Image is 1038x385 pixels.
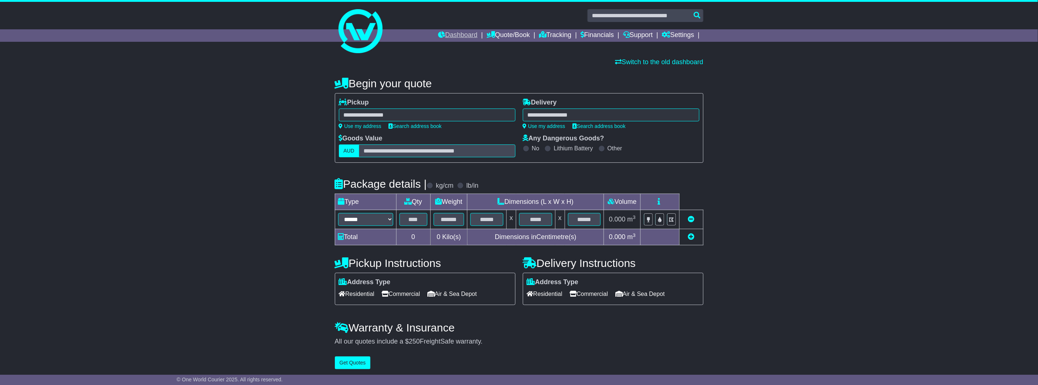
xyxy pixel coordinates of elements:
a: Search address book [573,123,626,129]
label: Delivery [523,99,557,107]
a: Use my address [339,123,381,129]
td: Dimensions (L x W x H) [467,194,604,210]
label: Pickup [339,99,369,107]
h4: Package details | [335,178,427,190]
td: Type [335,194,396,210]
a: Financials [581,29,614,42]
td: 0 [396,229,430,245]
span: Air & Sea Depot [615,288,665,300]
h4: Warranty & Insurance [335,322,704,334]
td: Total [335,229,396,245]
span: Residential [527,288,563,300]
h4: Delivery Instructions [523,257,704,269]
span: 0 [437,233,440,241]
label: Lithium Battery [554,145,593,152]
a: Settings [662,29,694,42]
td: Qty [396,194,430,210]
div: All our quotes include a $ FreightSafe warranty. [335,338,704,346]
td: Weight [430,194,467,210]
label: Any Dangerous Goods? [523,135,604,143]
label: Other [608,145,622,152]
span: Commercial [570,288,608,300]
td: x [507,210,516,229]
span: 0.000 [609,216,626,223]
a: Dashboard [438,29,478,42]
label: Goods Value [339,135,383,143]
label: Address Type [527,278,579,286]
label: lb/in [466,182,478,190]
h4: Pickup Instructions [335,257,516,269]
td: Volume [604,194,641,210]
td: Dimensions in Centimetre(s) [467,229,604,245]
a: Remove this item [688,216,695,223]
td: x [555,210,565,229]
a: Quote/Book [487,29,530,42]
h4: Begin your quote [335,77,704,89]
td: Kilo(s) [430,229,467,245]
button: Get Quotes [335,356,371,369]
a: Search address book [389,123,442,129]
span: © One World Courier 2025. All rights reserved. [177,377,283,382]
label: AUD [339,144,359,157]
span: m [627,233,636,241]
label: kg/cm [436,182,453,190]
a: Tracking [539,29,571,42]
span: Residential [339,288,375,300]
sup: 3 [633,214,636,220]
label: Address Type [339,278,391,286]
a: Use my address [523,123,565,129]
a: Add new item [688,233,695,241]
label: No [532,145,539,152]
span: Air & Sea Depot [427,288,477,300]
span: 250 [409,338,420,345]
span: m [627,216,636,223]
sup: 3 [633,232,636,238]
a: Support [623,29,653,42]
a: Switch to the old dashboard [615,58,703,66]
span: 0.000 [609,233,626,241]
span: Commercial [382,288,420,300]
